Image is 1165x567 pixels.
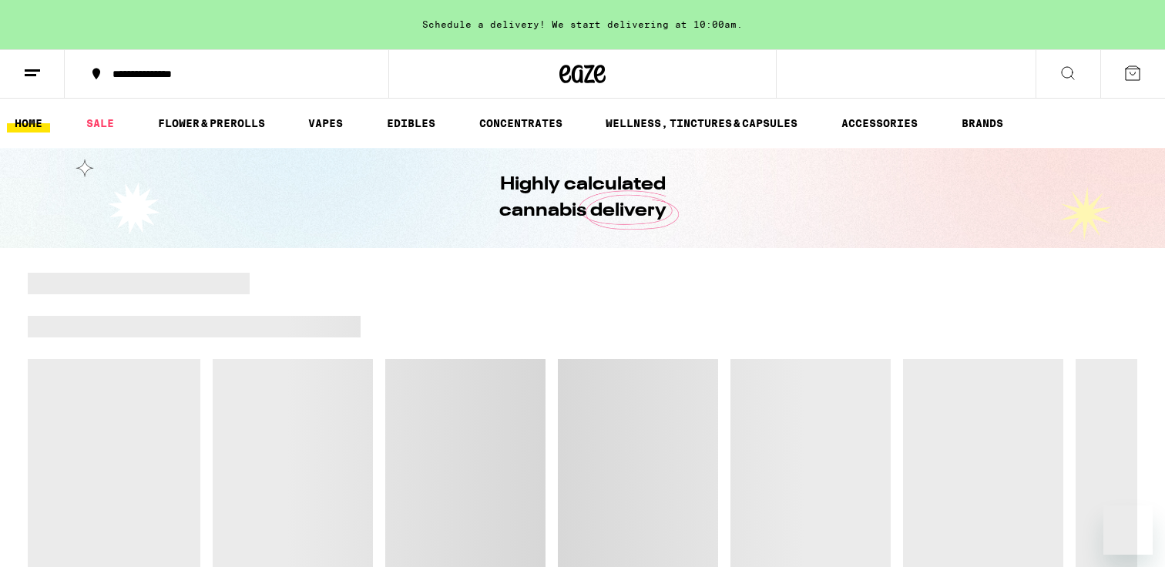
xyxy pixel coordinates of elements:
a: CONCENTRATES [472,114,570,133]
a: VAPES [300,114,351,133]
a: FLOWER & PREROLLS [150,114,273,133]
a: BRANDS [954,114,1011,133]
a: SALE [79,114,122,133]
iframe: Button to launch messaging window [1103,505,1153,555]
a: HOME [7,114,50,133]
h1: Highly calculated cannabis delivery [455,172,710,224]
a: ACCESSORIES [834,114,925,133]
a: EDIBLES [379,114,443,133]
a: WELLNESS, TINCTURES & CAPSULES [598,114,805,133]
